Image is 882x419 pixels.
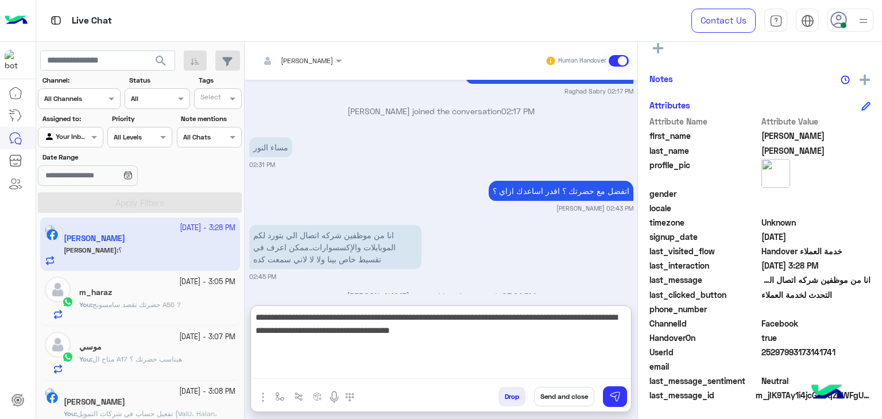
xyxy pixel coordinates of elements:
span: 25297993173141741 [761,346,871,358]
button: Send and close [534,387,594,406]
img: send message [609,391,621,402]
span: signup_date [649,231,759,243]
span: Attribute Value [761,115,871,127]
span: 0 [761,317,871,329]
span: locale [649,202,759,214]
p: [PERSON_NAME] opened handover mode [249,290,633,302]
small: [DATE] - 3:05 PM [179,277,235,288]
p: 13/10/2025, 2:43 PM [489,181,633,201]
span: 02:17 PM [501,106,535,116]
button: Trigger scenario [289,387,308,406]
span: You [79,300,91,309]
div: Select [199,92,221,105]
label: Assigned to: [42,114,102,124]
b: : [79,300,92,309]
span: HandoverOn [649,332,759,344]
img: select flow [275,392,284,401]
img: Trigger scenario [294,392,303,401]
p: 13/10/2025, 2:31 PM [249,137,292,157]
img: profile [856,14,871,28]
span: last_message_id [649,389,753,401]
img: defaultAdmin.png [45,332,71,358]
span: Attribute Name [649,115,759,127]
span: last_clicked_button [649,289,759,301]
span: null [761,202,871,214]
a: Contact Us [691,9,756,33]
h6: Notes [649,73,673,84]
span: Yusef [761,145,871,157]
span: first_name [649,130,759,142]
span: 2025-10-13T12:28:22.1251087Z [761,259,871,271]
img: tab [49,13,63,28]
img: send voice note [327,390,341,404]
span: Unknown [761,216,871,228]
img: create order [313,392,322,401]
p: Live Chat [72,13,112,29]
span: You [79,355,91,363]
img: send attachment [256,390,270,404]
span: phone_number [649,303,759,315]
small: [PERSON_NAME] 02:43 PM [556,204,633,213]
img: picture [761,159,790,188]
span: انا من موظفين شركه اتصال الي بتورد لكم الموبايلات والإكسسوارات..ممكن اعرف في تقسيط خاص بينا ولا ل... [761,274,871,286]
span: 0 [761,375,871,387]
img: add [860,75,870,85]
span: gender [649,188,759,200]
span: search [154,54,168,68]
label: Note mentions [181,114,240,124]
img: picture [45,388,55,398]
span: last_visited_flow [649,245,759,257]
span: Omar [761,130,871,142]
a: tab [764,9,787,33]
small: Raghad Sabry 02:17 PM [564,87,633,96]
span: timezone [649,216,759,228]
span: null [761,188,871,200]
span: last_message [649,274,759,286]
h5: موسي [79,342,102,352]
button: create order [308,387,327,406]
span: last_interaction [649,259,759,271]
label: Channel: [42,75,119,86]
img: Facebook [47,392,58,404]
h5: Waleed Hossam [64,397,125,407]
span: true [761,332,871,344]
span: Handover خدمة العملاء [761,245,871,257]
label: Status [129,75,188,86]
span: m_jIK9TAy1i4jcGBSqZ5WFgUwmjM5sxK59rqIHaFrecphPuR6NwBpmz30UwV-h3NwdACJM3_VLAglxYoyNCEsHWw [756,389,871,401]
span: التحدث لخدمة العملاء [761,289,871,301]
b: : [64,409,77,418]
span: last_message_sentiment [649,375,759,387]
h6: Attributes [649,100,690,110]
small: [DATE] - 3:07 PM [179,332,235,343]
button: search [147,51,175,75]
span: null [761,360,871,373]
span: 03:01 PM [502,291,536,301]
span: UserId [649,346,759,358]
label: Tags [199,75,241,86]
small: [DATE] - 3:08 PM [179,386,235,397]
span: حضرتك تقصد سامسونج A56 ? [92,300,181,309]
small: 02:31 PM [249,160,275,169]
span: You [64,409,75,418]
img: make a call [345,393,354,402]
img: Logo [5,9,28,33]
h5: m_haraz [79,288,112,297]
img: WhatsApp [62,296,73,308]
label: Priority [112,114,171,124]
img: notes [841,75,850,84]
img: tab [769,14,783,28]
span: profile_pic [649,159,759,185]
img: WhatsApp [62,351,73,363]
small: Human Handover [558,56,606,65]
button: select flow [270,387,289,406]
img: 1403182699927242 [5,50,25,71]
button: Drop [498,387,525,406]
span: last_name [649,145,759,157]
img: tab [801,14,814,28]
p: 13/10/2025, 2:45 PM [249,225,421,269]
span: متاح ال A17 هيناسب حضرتك ؟ [92,355,182,363]
label: Date Range [42,152,171,162]
p: [PERSON_NAME] joined the conversation [249,105,633,117]
img: defaultAdmin.png [45,277,71,302]
img: hulul-logo.png [807,373,848,413]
